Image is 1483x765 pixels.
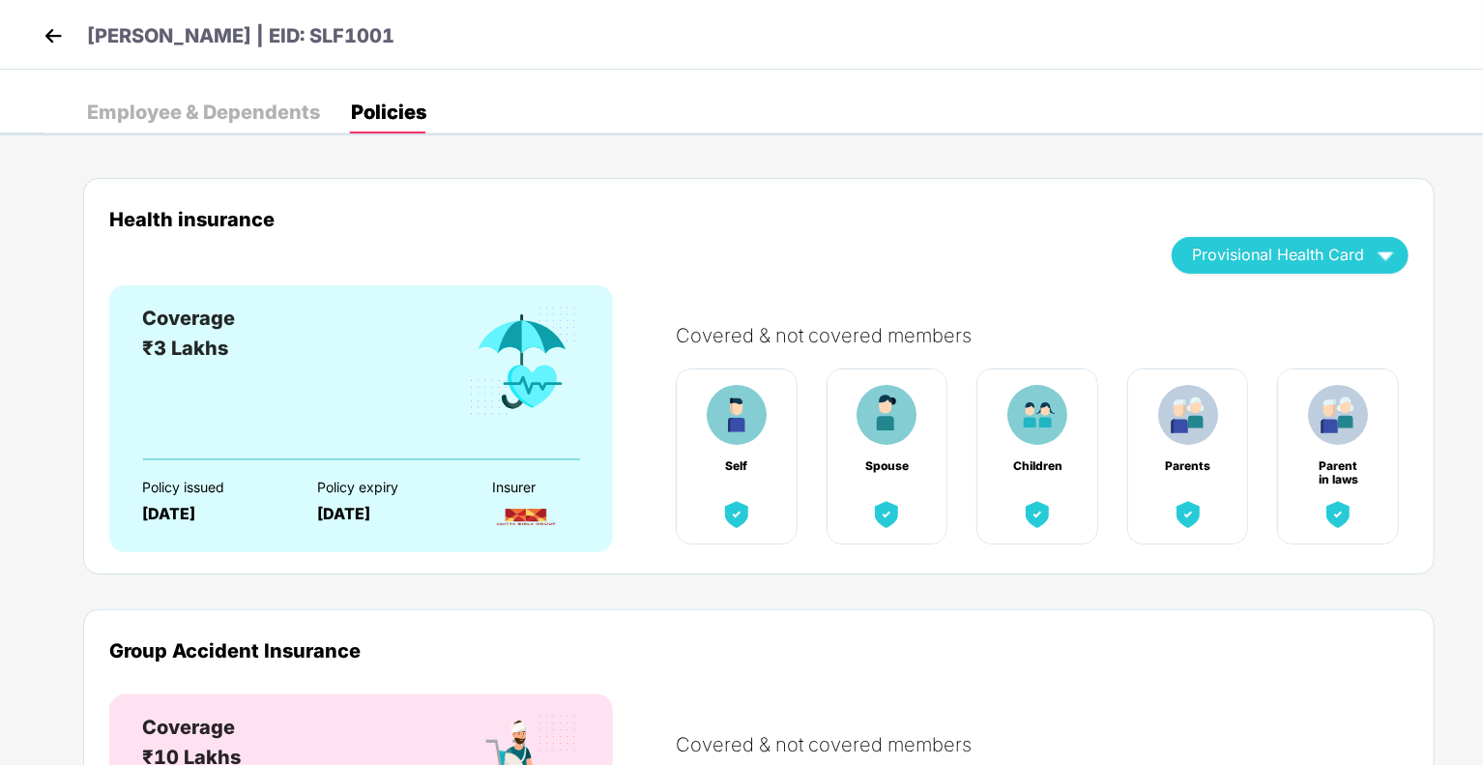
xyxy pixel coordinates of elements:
[676,733,1428,756] div: Covered & not covered members
[142,713,241,743] div: Coverage
[712,459,762,473] div: Self
[109,208,1143,230] div: Health insurance
[142,337,228,360] span: ₹3 Lakhs
[109,639,1409,662] div: Group Accident Insurance
[1020,497,1055,532] img: benefitCardImg
[1321,497,1355,532] img: benefitCardImg
[87,21,394,51] p: [PERSON_NAME] | EID: SLF1001
[351,103,426,122] div: Policies
[466,304,580,420] img: benefitCardImg
[1308,385,1368,445] img: benefitCardImg
[1171,497,1206,532] img: benefitCardImg
[492,500,560,534] img: InsurerLogo
[142,480,283,495] div: Policy issued
[87,103,320,122] div: Employee & Dependents
[719,497,754,532] img: benefitCardImg
[1158,385,1218,445] img: benefitCardImg
[317,505,458,523] div: [DATE]
[317,480,458,495] div: Policy expiry
[492,480,633,495] div: Insurer
[1369,238,1403,272] img: wAAAAASUVORK5CYII=
[676,324,1428,347] div: Covered & not covered members
[707,385,767,445] img: benefitCardImg
[857,385,916,445] img: benefitCardImg
[1192,250,1364,260] span: Provisional Health Card
[1172,237,1409,274] button: Provisional Health Card
[1163,459,1213,473] div: Parents
[142,304,235,334] div: Coverage
[1313,459,1363,473] div: Parent in laws
[869,497,904,532] img: benefitCardImg
[39,21,68,50] img: back
[142,505,283,523] div: [DATE]
[861,459,912,473] div: Spouse
[1007,385,1067,445] img: benefitCardImg
[1012,459,1062,473] div: Children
